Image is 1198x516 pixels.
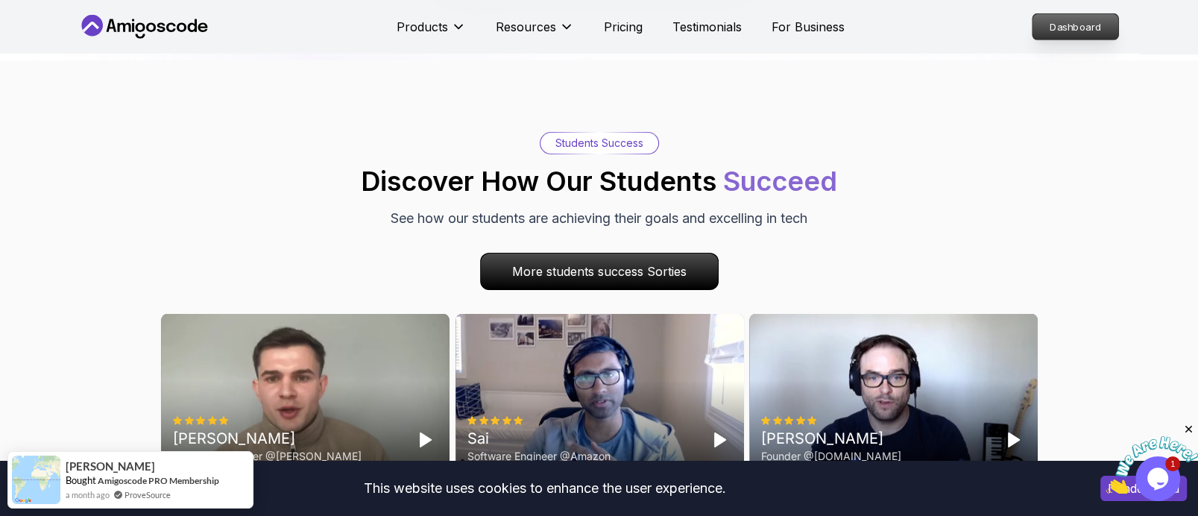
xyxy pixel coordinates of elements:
[98,475,219,486] a: Amigoscode PRO Membership
[66,488,110,501] span: a month ago
[397,18,466,48] button: Products
[1100,476,1187,501] button: Accept cookies
[124,488,171,501] a: ProveSource
[604,18,643,36] a: Pricing
[480,253,719,290] a: More students success Sorties
[361,166,837,196] h2: Discover How Our Students
[467,429,611,450] div: Sai
[555,136,643,151] p: Students Success
[173,450,362,465] div: Software Engineer @[PERSON_NAME]
[707,429,731,453] button: Play
[66,460,155,473] span: [PERSON_NAME]
[391,208,807,229] p: See how our students are achieving their goals and excelling in tech
[66,474,96,486] span: Bought
[1001,429,1025,453] button: Play
[173,429,362,450] div: [PERSON_NAME]
[1033,14,1118,40] p: Dashboard
[761,429,901,450] div: [PERSON_NAME]
[413,429,437,453] button: Play
[761,450,901,465] div: Founder @[DOMAIN_NAME]
[723,165,837,198] span: Succeed
[397,18,448,36] p: Products
[12,456,60,504] img: provesource social proof notification image
[496,18,574,48] button: Resources
[672,18,742,36] a: Testimonials
[772,18,845,36] a: For Business
[1106,423,1198,494] iframe: chat widget
[481,254,718,289] p: More students success Sorties
[496,18,556,36] p: Resources
[1032,13,1119,40] a: Dashboard
[467,450,611,465] div: Software Engineer @Amazon
[11,472,1078,505] div: This website uses cookies to enhance the user experience.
